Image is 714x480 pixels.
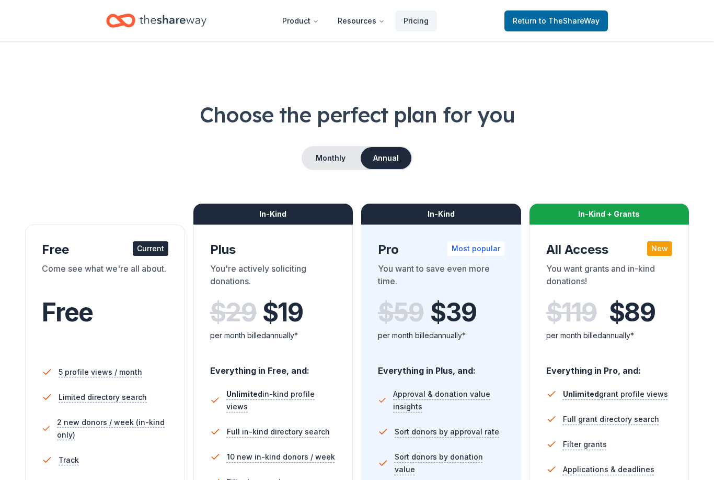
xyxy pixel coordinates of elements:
span: 10 new in-kind donors / week [227,451,335,463]
a: Returnto TheShareWay [504,10,608,31]
button: Resources [329,10,393,31]
span: Unlimited [226,389,262,398]
span: to TheShareWay [539,16,600,25]
span: Full grant directory search [563,413,659,426]
span: $ 89 [609,298,655,327]
h1: Choose the perfect plan for you [25,100,689,129]
span: Sort donors by donation value [395,451,504,476]
a: Pricing [395,10,437,31]
div: In-Kind [193,204,353,225]
span: $ 19 [262,298,303,327]
div: Everything in Free, and: [210,355,337,377]
span: Sort donors by approval rate [395,426,499,438]
span: $ 39 [430,298,476,327]
span: 5 profile views / month [59,366,142,378]
nav: Main [274,8,437,33]
span: Track [59,454,79,466]
span: grant profile views [563,389,668,398]
div: Plus [210,241,337,258]
div: New [647,241,672,256]
span: Approval & donation value insights [393,388,504,413]
div: per month billed annually* [546,329,673,342]
div: You're actively soliciting donations. [210,262,337,292]
a: Home [106,8,206,33]
div: Current [133,241,168,256]
span: 2 new donors / week (in-kind only) [57,416,168,441]
div: Everything in Plus, and: [378,355,504,377]
div: Free [42,241,168,258]
button: Annual [361,147,411,169]
span: Applications & deadlines [563,463,654,476]
div: Pro [378,241,504,258]
div: In-Kind [361,204,521,225]
div: You want grants and in-kind donations! [546,262,673,292]
span: Return [513,15,600,27]
span: in-kind profile views [226,389,315,411]
span: Filter grants [563,438,607,451]
div: per month billed annually* [378,329,504,342]
div: per month billed annually* [210,329,337,342]
div: Come see what we're all about. [42,262,168,292]
button: Product [274,10,327,31]
span: Limited directory search [59,391,147,404]
span: Full in-kind directory search [227,426,330,438]
div: Everything in Pro, and: [546,355,673,377]
div: In-Kind + Grants [529,204,689,225]
div: All Access [546,241,673,258]
div: Most popular [447,241,504,256]
div: You want to save even more time. [378,262,504,292]
span: Free [42,297,93,328]
span: Unlimited [563,389,599,398]
button: Monthly [303,147,359,169]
